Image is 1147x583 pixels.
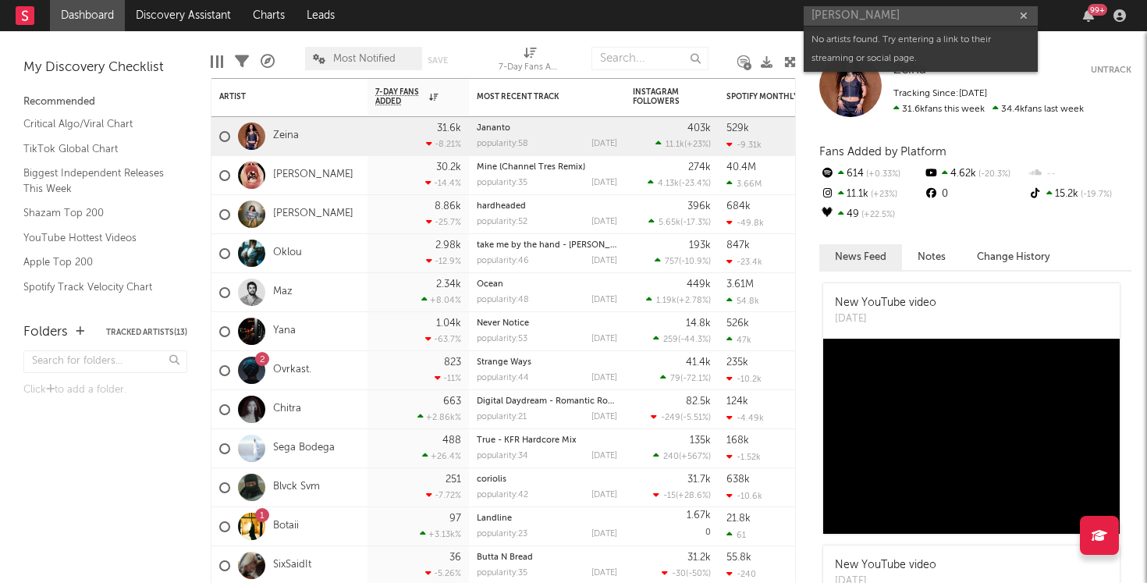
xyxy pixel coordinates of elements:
span: -5.51 % [683,414,708,422]
div: 11.1k [819,184,923,204]
div: 41.4k [686,357,711,368]
div: -63.7 % [425,334,461,344]
div: Instagram Followers [633,87,687,106]
span: -10.9 % [681,258,708,266]
div: True - KFR Hardcore Mix [477,436,617,445]
a: Sega Bodega [273,442,335,455]
a: Never Notice [477,319,529,328]
input: Search for folders... [23,350,187,373]
a: Shazam Top 200 [23,204,172,222]
a: Zeina [273,130,299,143]
div: 449k [687,279,711,290]
a: coriolis [477,475,506,484]
div: 99 + [1088,4,1107,16]
div: 40.4M [726,162,756,172]
span: 240 [663,453,679,461]
a: Oklou [273,247,302,260]
span: -72.1 % [683,375,708,383]
div: Recommended [23,93,187,112]
div: -12.9 % [426,256,461,266]
div: +2.86k % [417,412,461,422]
div: 124k [726,396,748,407]
span: 79 [670,375,680,383]
div: 3.66M [726,179,762,189]
div: 0 [633,507,711,546]
input: Search for artists [804,6,1038,26]
div: ( ) [653,451,711,461]
div: -1.52k [726,452,761,462]
div: Digital Daydream - Romantic Robot Version [477,397,617,406]
div: +26.4 % [422,451,461,461]
button: News Feed [819,244,902,270]
div: [DATE] [591,257,617,265]
div: -240 [726,569,756,579]
div: 21.8k [726,514,751,524]
div: 55.8k [726,553,751,563]
a: Landline [477,514,512,523]
div: 82.5k [686,396,711,407]
span: -15 [663,492,676,500]
div: -- [1028,164,1131,184]
div: [DATE] [591,335,617,343]
span: -50 % [688,570,708,578]
div: Artist [219,92,336,101]
div: -10.2k [726,374,762,384]
span: -30 [672,570,686,578]
div: -7.72 % [426,490,461,500]
a: Critical Algo/Viral Chart [23,116,172,133]
div: 823 [444,357,461,368]
div: hardheaded [477,202,617,211]
span: Most Notified [333,54,396,64]
div: 663 [443,396,461,407]
div: popularity: 58 [477,140,528,148]
button: Tracked Artists(13) [106,329,187,336]
div: 47k [726,335,751,345]
span: +567 % [681,453,708,461]
div: Landline [477,514,617,523]
a: take me by the hand - [PERSON_NAME] remix [477,241,662,250]
a: Ocean [477,280,503,289]
div: [DATE] [591,140,617,148]
div: ( ) [655,139,711,149]
div: ( ) [653,490,711,500]
div: [DATE] [591,413,617,421]
a: Strange Ways [477,358,531,367]
div: 274k [688,162,711,172]
div: [DATE] [591,452,617,460]
div: 168k [726,435,749,446]
span: 4.13k [658,180,679,188]
div: 529k [726,123,749,133]
a: Biggest Independent Releases This Week [23,165,172,197]
a: Blvck Svm [273,481,320,494]
button: Filter by Artist [344,89,360,105]
span: +23 % [687,140,708,149]
div: 488 [442,435,461,446]
div: [DATE] [591,218,617,226]
div: 30.2k [436,162,461,172]
span: -19.7 % [1078,190,1112,199]
span: 5.65k [659,219,680,227]
div: [DATE] [591,530,617,539]
a: Butta N Bread [477,553,533,562]
div: popularity: 42 [477,491,528,499]
div: popularity: 23 [477,530,527,539]
div: 2.98k [435,240,461,251]
div: [DATE] [591,491,617,499]
button: Save [428,56,448,65]
div: ( ) [653,334,711,344]
div: popularity: 35 [477,569,527,578]
button: Notes [902,244,961,270]
a: TikTok Global Chart [23,140,172,158]
div: -5.26 % [425,568,461,578]
div: 684k [726,201,751,212]
a: Chitra [273,403,301,416]
button: Filter by Most Recent Track [602,89,617,105]
a: hardheaded [477,202,526,211]
span: +23 % [868,190,897,199]
span: 11.1k [666,140,684,149]
div: Filters [235,39,249,84]
div: popularity: 53 [477,335,527,343]
div: popularity: 48 [477,296,529,304]
span: 1.19k [656,297,676,305]
div: popularity: 35 [477,179,527,187]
